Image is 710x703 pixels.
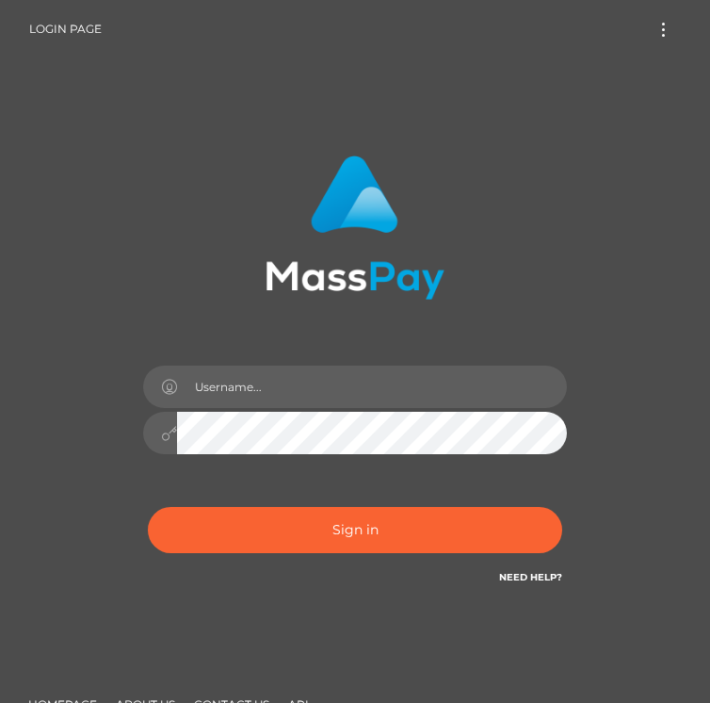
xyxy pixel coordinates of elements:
input: Username... [177,366,567,408]
button: Sign in [148,507,562,553]
a: Need Help? [499,571,562,583]
button: Toggle navigation [646,17,681,42]
a: Login Page [29,9,102,49]
img: MassPay Login [266,155,444,300]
